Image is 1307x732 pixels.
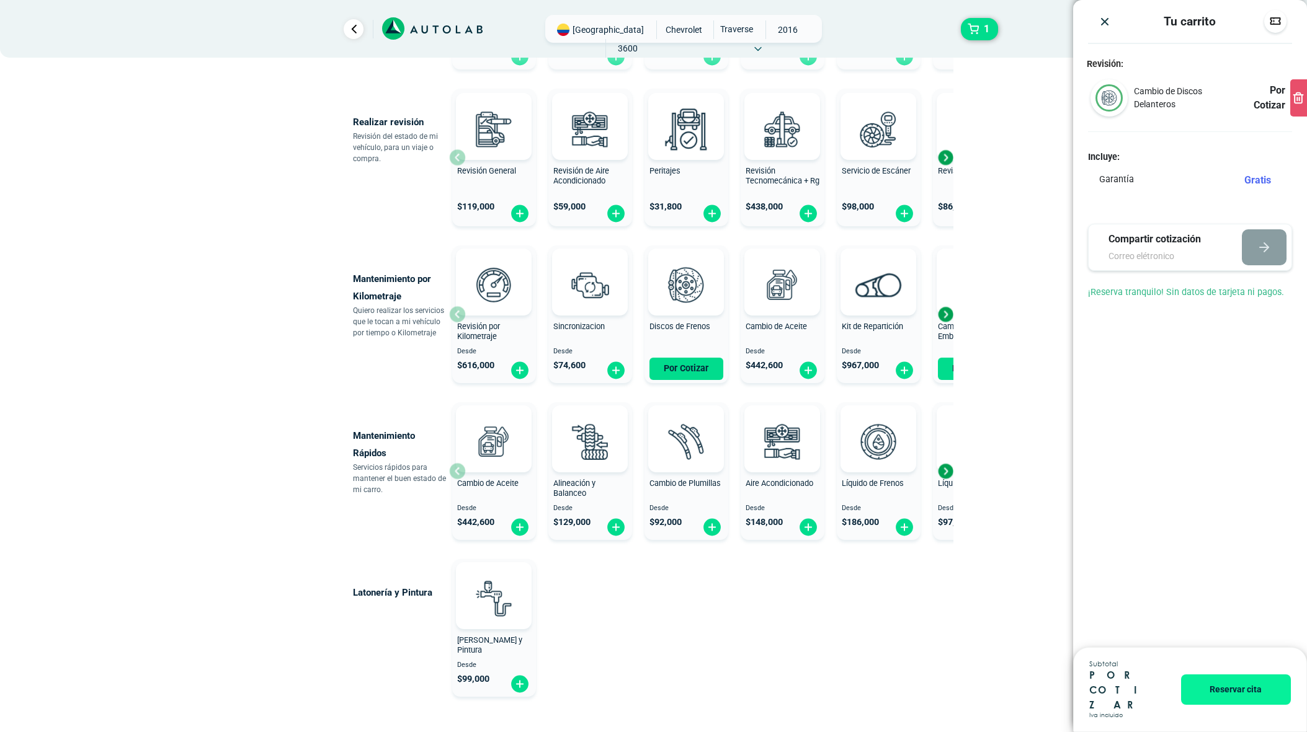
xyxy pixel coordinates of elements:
[571,95,609,133] img: AD0BCuuxAAAAAElFTkSuQmCC
[1089,668,1162,712] p: POR COTIZAR
[466,414,521,469] img: cambio_de_aceite-v3.svg
[475,408,512,445] img: AD0BCuuxAAAAAElFTkSuQmCC
[938,505,1012,513] span: Desde
[714,20,758,38] span: TRAVERSE
[947,414,1002,469] img: liquido_refrigerante-v3.svg
[553,505,627,513] span: Desde
[1099,15,1111,28] img: close icon
[1164,14,1216,29] h3: Tu carrito
[798,518,818,537] img: fi_plus-circle2.svg
[563,414,617,469] img: alineacion_y_balanceo-v3.svg
[466,257,521,312] img: revision_por_kilometraje-v3.svg
[1269,15,1282,27] img: Descuentos code image
[510,361,530,380] img: fi_plus-circle2.svg
[842,322,903,331] span: Kit de Repartición
[563,102,617,156] img: aire_acondicionado-v3.svg
[1108,232,1219,247] p: Compartir cotización
[510,674,530,694] img: fi_plus-circle2.svg
[457,635,522,655] span: [PERSON_NAME] y Pintura
[1099,173,1134,187] p: Garantía
[938,517,970,527] span: $ 97,300
[1099,15,1111,28] button: Close
[571,408,609,445] img: AD0BCuuxAAAAAElFTkSuQmCC
[662,20,706,39] span: CHEVROLET
[842,360,879,371] span: $ 967,000
[553,201,586,212] span: $ 59,000
[659,102,713,156] img: peritaje-v3.svg
[649,478,721,488] span: Cambio de Plumillas
[842,201,874,212] span: $ 98,000
[606,204,626,223] img: fi_plus-circle2.svg
[457,201,494,212] span: $ 119,000
[1244,173,1281,188] div: Gratis
[659,257,713,312] img: frenos2-v3.svg
[938,166,1005,175] span: Revisión de Batería
[938,478,1008,488] span: Líquido Refrigerante
[649,166,680,175] span: Peritajes
[553,322,605,331] span: Sincronizacion
[649,322,710,331] span: Discos de Frenos
[938,322,997,342] span: Cambio de Kit de Embrague
[353,113,449,131] p: Realizar revisión
[667,408,705,445] img: AD0BCuuxAAAAAElFTkSuQmCC
[563,257,617,312] img: sincronizacion-v3.svg
[766,20,810,39] span: 2016
[573,24,644,36] span: [GEOGRAPHIC_DATA]
[353,427,449,462] p: Mantenimiento Rápidos
[1134,85,1238,111] p: Cambio de Discos Delanteros
[510,518,530,537] img: fi_plus-circle2.svg
[746,360,783,371] span: $ 442,600
[606,39,650,58] span: 3600
[571,251,609,288] img: AD0BCuuxAAAAAElFTkSuQmCC
[851,102,906,156] img: escaner-v3.svg
[548,89,632,226] button: Revisión de Aire Acondicionado $59,000
[938,201,970,212] span: $ 86,900
[475,95,512,133] img: AD0BCuuxAAAAAElFTkSuQmCC
[981,19,993,40] span: 1
[353,584,449,601] p: Latonería y Pintura
[457,517,494,527] span: $ 442,600
[851,414,906,469] img: liquido_frenos-v3.svg
[475,565,512,602] img: AD0BCuuxAAAAAElFTkSuQmCC
[1108,250,1219,263] input: Correo elétronico
[649,201,682,212] span: $ 31,800
[764,251,801,288] img: AD0BCuuxAAAAAElFTkSuQmCC
[764,95,801,133] img: AD0BCuuxAAAAAElFTkSuQmCC
[842,505,916,513] span: Desde
[837,402,921,540] button: Líquido de Frenos Desde $186,000
[457,360,494,371] span: $ 616,000
[1088,152,1292,162] h4: Incluye:
[457,166,516,175] span: Revisión General
[755,414,810,469] img: aire_acondicionado-v3.svg
[667,95,705,133] img: AD0BCuuxAAAAAElFTkSuQmCC
[842,166,911,175] span: Servicio de Escáner
[746,201,783,212] span: $ 438,000
[457,674,489,684] span: $ 99,000
[860,95,897,133] img: AD0BCuuxAAAAAElFTkSuQmCC
[353,270,449,305] p: Mantenimiento por Kilometraje
[548,402,632,540] button: Alineación y Balanceo Desde $129,000
[702,204,722,223] img: fi_plus-circle2.svg
[860,251,897,288] img: AD0BCuuxAAAAAElFTkSuQmCC
[553,517,591,527] span: $ 129,000
[475,251,512,288] img: AD0BCuuxAAAAAElFTkSuQmCC
[1089,661,1162,668] span: Subtotal
[947,102,1002,156] img: cambio_bateria-v3.svg
[936,148,955,167] div: Next slide
[746,322,807,331] span: Cambio de Aceite
[936,462,955,480] div: Next slide
[452,245,536,383] button: Revisión por Kilometraje Desde $616,000
[457,348,531,356] span: Desde
[553,478,596,498] span: Alineación y Balanceo
[649,505,723,513] span: Desde
[860,408,897,445] img: AD0BCuuxAAAAAElFTkSuQmCC
[553,360,586,371] span: $ 74,600
[746,348,819,356] span: Desde
[741,245,824,383] button: Cambio de Aceite Desde $442,600
[659,414,713,469] img: plumillas-v3.svg
[702,518,722,537] img: fi_plus-circle2.svg
[548,245,632,383] button: Sincronizacion Desde $74,600
[1073,59,1307,69] h4: Revisión:
[553,348,627,356] span: Desde
[353,131,449,164] p: Revisión del estado de mi vehículo, para un viaje o compra.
